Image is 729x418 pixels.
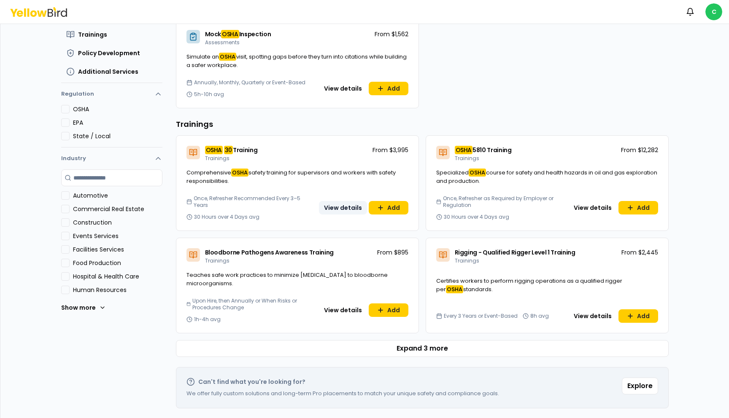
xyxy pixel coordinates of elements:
p: From $2,445 [621,248,658,257]
button: Industry [61,147,162,169]
span: Trainings [205,257,229,264]
span: visit, spotting gaps before they turn into citations while building a safer workplace. [186,53,407,69]
button: Explore [622,378,658,394]
p: From $3,995 [373,146,408,154]
mark: OSHA [446,285,463,293]
span: Inspection [239,30,271,38]
span: Assessments [205,39,240,46]
mark: 30 [224,146,233,154]
p: From $895 [377,248,408,257]
mark: OSHA [205,146,223,154]
span: Once, Refresher Recommended Every 3–5 Years [194,195,315,209]
button: Regulation [61,86,162,105]
span: Teaches safe work practices to minimize [MEDICAL_DATA] to bloodborne microorganisms. [186,271,388,287]
button: View details [319,82,367,95]
span: safety training for supervisors and workers with safety responsibilities. [186,169,396,185]
button: Trainings [61,27,162,42]
mark: OSHA [231,169,248,177]
span: 30 Hours over 4 Days avg [444,214,509,220]
p: From $1,562 [375,30,408,38]
label: Food Production [73,259,162,267]
div: Regulation [61,105,162,147]
span: Simulate an [186,53,219,61]
mark: OSHA [455,146,473,154]
label: Automotive [73,191,162,200]
label: Commercial Real Estate [73,205,162,213]
button: View details [319,303,367,317]
span: Additional Services [78,67,138,76]
label: Human Resources [73,286,162,294]
mark: OSHA [219,53,236,61]
button: Add [618,309,658,323]
button: Show more [61,299,106,316]
span: Once, Refresher as Required by Employer or Regulation [443,195,565,209]
button: View details [319,201,367,214]
label: State / Local [73,132,162,140]
label: OSHA [73,105,162,113]
span: 8h avg [530,313,549,319]
button: Additional Services [61,64,162,79]
span: Trainings [455,155,479,162]
span: Trainings [455,257,479,264]
span: Training [233,146,257,154]
span: Mock [205,30,221,38]
span: Certifies workers to perform rigging operations as a qualified rigger per [436,277,622,293]
label: Facilities Services [73,245,162,254]
label: Events Services [73,232,162,240]
span: 30 Hours over 4 Days avg [194,214,259,220]
p: From $12,282 [621,146,658,154]
span: Annually, Monthly, Quarterly or Event-Based [194,79,305,86]
span: Rigging - Qualified Rigger Level 1 Training [455,248,575,257]
div: Industry [61,169,162,323]
span: Trainings [205,155,229,162]
span: Bloodborne Pathogens Awareness Training [205,248,334,257]
span: standards. [463,285,493,293]
span: 5810 Training [472,146,511,154]
button: View details [569,309,617,323]
button: View details [569,201,617,214]
label: Hospital & Health Care [73,272,162,281]
mark: OSHA [221,30,239,38]
button: Add [618,201,658,214]
span: 1h-4h avg [194,316,221,323]
span: Upon Hire, then Annually or When Risks or Procedures Change [192,297,315,311]
span: 5h-10h avg [194,91,224,98]
label: EPA [73,118,162,127]
span: Specialized [436,169,469,177]
label: Construction [73,218,162,227]
button: Add [369,303,408,317]
span: course for safety and health hazards in oil and gas exploration and production. [436,169,657,185]
button: Add [369,201,408,214]
mark: OSHA [469,169,486,177]
h2: Can't find what you're looking for? [198,378,305,386]
span: Every 3 Years or Event-Based [444,313,518,319]
h3: Trainings [176,118,669,130]
span: Trainings [78,30,107,39]
span: Policy Development [78,49,140,57]
span: C [705,3,722,20]
button: Policy Development [61,46,162,61]
span: Comprehensive [186,169,231,177]
p: We offer fully custom solutions and long-term Pro placements to match your unique safety and comp... [186,389,499,398]
button: Add [369,82,408,95]
button: Expand 3 more [176,340,669,357]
